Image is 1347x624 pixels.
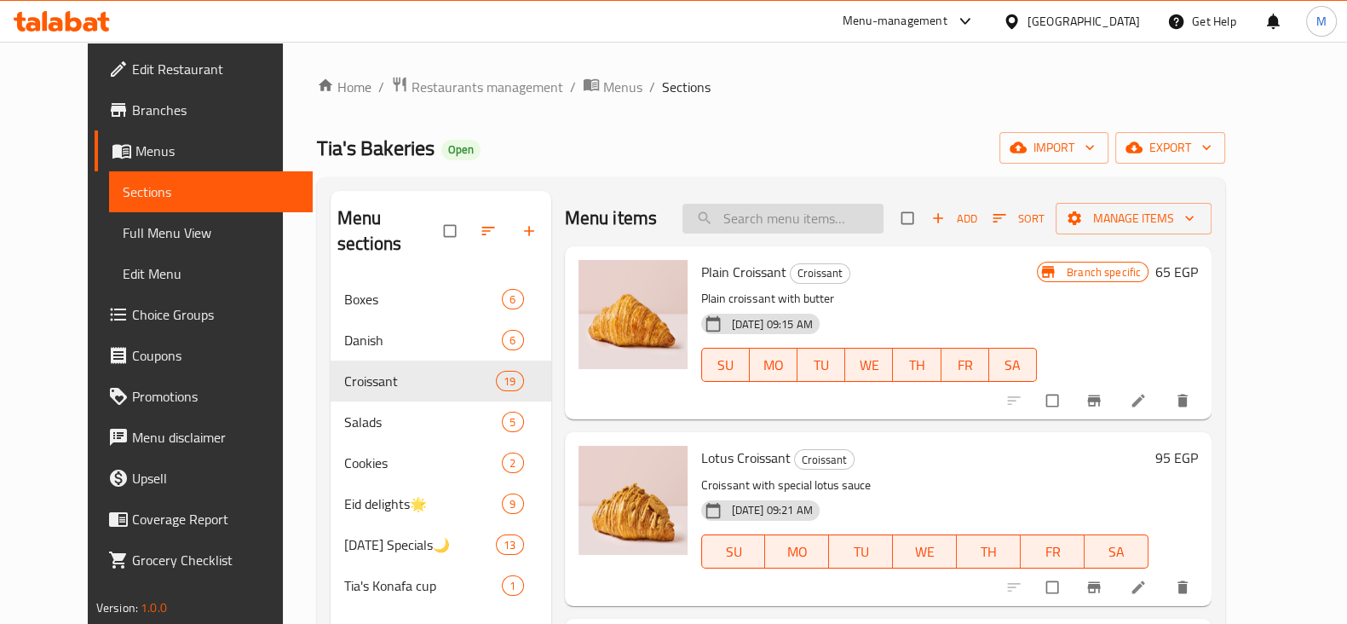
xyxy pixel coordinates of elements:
[725,502,820,518] span: [DATE] 09:21 AM
[843,11,947,32] div: Menu-management
[331,320,551,361] div: Danish6
[1091,540,1142,564] span: SA
[1075,569,1116,606] button: Branch-specific-item
[948,353,982,378] span: FR
[1130,392,1150,409] a: Edit menu item
[344,575,502,596] div: Tia's Konafa cup
[852,353,886,378] span: WE
[497,373,522,390] span: 19
[927,205,981,232] button: Add
[109,171,313,212] a: Sections
[95,458,313,499] a: Upsell
[1316,12,1327,31] span: M
[757,353,791,378] span: MO
[441,142,481,157] span: Open
[95,294,313,335] a: Choice Groups
[496,534,523,555] div: items
[989,348,1037,382] button: SA
[502,494,523,514] div: items
[1129,137,1212,159] span: export
[750,348,797,382] button: MO
[344,453,502,473] span: Cookies
[1021,534,1085,569] button: FR
[497,537,522,553] span: 13
[1028,540,1078,564] span: FR
[317,76,1225,98] nav: breadcrumb
[957,534,1021,569] button: TH
[132,427,299,448] span: Menu disclaimer
[836,540,886,564] span: TU
[791,263,849,283] span: Croissant
[794,449,855,470] div: Croissant
[1056,203,1212,234] button: Manage items
[95,335,313,376] a: Coupons
[804,353,838,378] span: TU
[132,100,299,120] span: Branches
[829,534,893,569] button: TU
[583,76,642,98] a: Menus
[344,412,502,432] div: Salads
[331,483,551,524] div: Eid delights🌟9
[337,205,444,257] h2: Menu sections
[344,289,502,309] span: Boxes
[503,578,522,594] span: 1
[503,414,522,430] span: 5
[900,353,934,378] span: TH
[344,494,502,514] span: Eid delights🌟
[123,182,299,202] span: Sections
[701,475,1149,496] p: Croissant with special lotus sauce
[1155,446,1198,470] h6: 95 EGP
[893,348,941,382] button: TH
[1036,571,1072,604] span: Select to update
[132,550,299,570] span: Grocery Checklist
[1075,382,1116,419] button: Branch-specific-item
[941,348,989,382] button: FR
[988,205,1049,232] button: Sort
[132,509,299,529] span: Coverage Report
[95,540,313,581] a: Grocery Checklist
[344,534,496,555] div: Ramadan Specials🌙
[502,412,523,432] div: items
[123,263,299,284] span: Edit Menu
[95,130,313,171] a: Menus
[344,330,502,350] span: Danish
[1069,208,1198,229] span: Manage items
[1115,132,1225,164] button: export
[701,259,786,285] span: Plain Croissant
[772,540,822,564] span: MO
[1013,137,1095,159] span: import
[1028,12,1140,31] div: [GEOGRAPHIC_DATA]
[765,534,829,569] button: MO
[123,222,299,243] span: Full Menu View
[1060,264,1148,280] span: Branch specific
[95,499,313,540] a: Coverage Report
[331,442,551,483] div: Cookies2
[570,77,576,97] li: /
[331,524,551,565] div: [DATE] Specials🌙13
[503,496,522,512] span: 9
[132,345,299,366] span: Coupons
[981,205,1056,232] span: Sort items
[845,348,893,382] button: WE
[1155,260,1198,284] h6: 65 EGP
[132,304,299,325] span: Choice Groups
[503,332,522,349] span: 6
[891,202,927,234] span: Select section
[927,205,981,232] span: Add item
[790,263,850,284] div: Croissant
[579,446,688,555] img: Lotus Croissant
[135,141,299,161] span: Menus
[95,90,313,130] a: Branches
[701,288,1037,309] p: Plain croissant with butter
[132,468,299,488] span: Upsell
[502,289,523,309] div: items
[709,540,759,564] span: SU
[109,253,313,294] a: Edit Menu
[795,450,854,470] span: Croissant
[132,59,299,79] span: Edit Restaurant
[96,597,138,619] span: Version:
[996,353,1030,378] span: SA
[503,455,522,471] span: 2
[931,209,977,228] span: Add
